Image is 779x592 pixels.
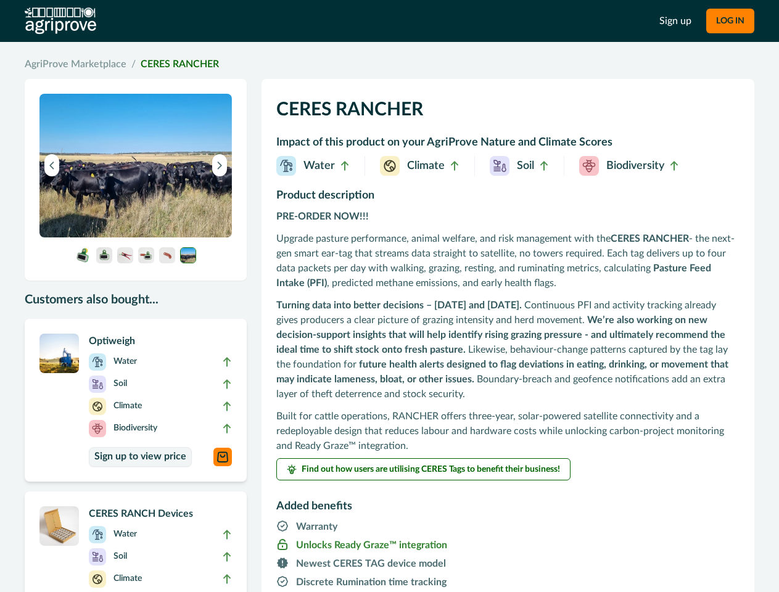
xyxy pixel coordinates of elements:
[75,247,91,263] img: A single CERES RANCHER device
[407,158,445,175] p: Climate
[113,377,127,390] p: Soil
[39,506,79,546] img: A box of CERES RANCH devices
[276,133,740,156] h2: Impact of this product on your AgriProve Nature and Climate Scores
[89,506,232,521] p: CERES RANCH Devices
[113,355,137,368] p: Water
[131,57,136,72] span: /
[39,334,79,373] img: A single CERES RANCH device
[276,94,740,133] h1: CERES RANCHER
[276,298,740,401] p: Continuous PFI and activity tracking already gives producers a clear picture of grazing intensity...
[25,7,96,35] img: AgriProve logo
[138,247,154,263] img: A CERES RANCHER applicator
[212,154,227,176] button: Next image
[276,458,571,480] button: Find out how users are utilising CERES Tags to benefit their business!
[39,94,232,237] img: CERES RANCHER devices applied to the ears of cows
[25,57,126,72] a: AgriProve Marketplace
[611,234,689,244] strong: CERES RANCHER
[96,247,112,263] img: A single CERES RANCHER device
[89,447,192,467] a: Sign up to view price
[113,572,142,585] p: Climate
[25,57,754,72] nav: breadcrumb
[276,231,740,290] p: Upgrade pasture performance, animal welfare, and risk management with the - the next-gen smart ea...
[117,247,133,263] img: A CERES RANCHER APPLICATOR
[180,247,196,263] img: CERES RANCHER devices applied to the ears of cows
[706,9,754,33] button: LOG IN
[113,550,127,563] p: Soil
[276,360,728,384] strong: future health alerts designed to flag deviations in eating, drinking, or movement that may indica...
[141,59,219,69] a: CERES RANCHER
[276,485,740,519] h2: Added benefits
[296,575,447,590] p: Discrete Rumination time tracking
[517,158,534,175] p: Soil
[276,263,711,288] strong: Pasture Feed Intake (PFI)
[296,556,446,571] p: Newest CERES TAG device model
[606,158,664,175] p: Biodiversity
[89,334,232,348] p: Optiweigh
[113,422,157,435] p: Biodiversity
[276,315,725,355] strong: We’re also working on new decision-support insights that will help identify rising grazing pressu...
[296,538,447,553] p: Unlocks Ready Graze™ integration
[44,154,59,176] button: Previous image
[303,158,335,175] p: Water
[659,14,691,28] a: Sign up
[276,188,740,209] h2: Product description
[302,465,560,474] span: Find out how users are utilising CERES Tags to benefit their business!
[113,400,142,413] p: Climate
[159,247,175,263] img: A CERES RANCHER activation tool
[276,300,522,310] strong: Turning data into better decisions – [DATE] and [DATE].
[276,212,369,221] strong: PRE-ORDER NOW!!!
[94,451,186,462] p: Sign up to view price
[276,409,740,453] p: Built for cattle operations, RANCHER offers three-year, solar-powered satellite connectivity and ...
[25,290,247,309] p: Customers also bought...
[113,528,137,541] p: Water
[296,519,337,534] p: Warranty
